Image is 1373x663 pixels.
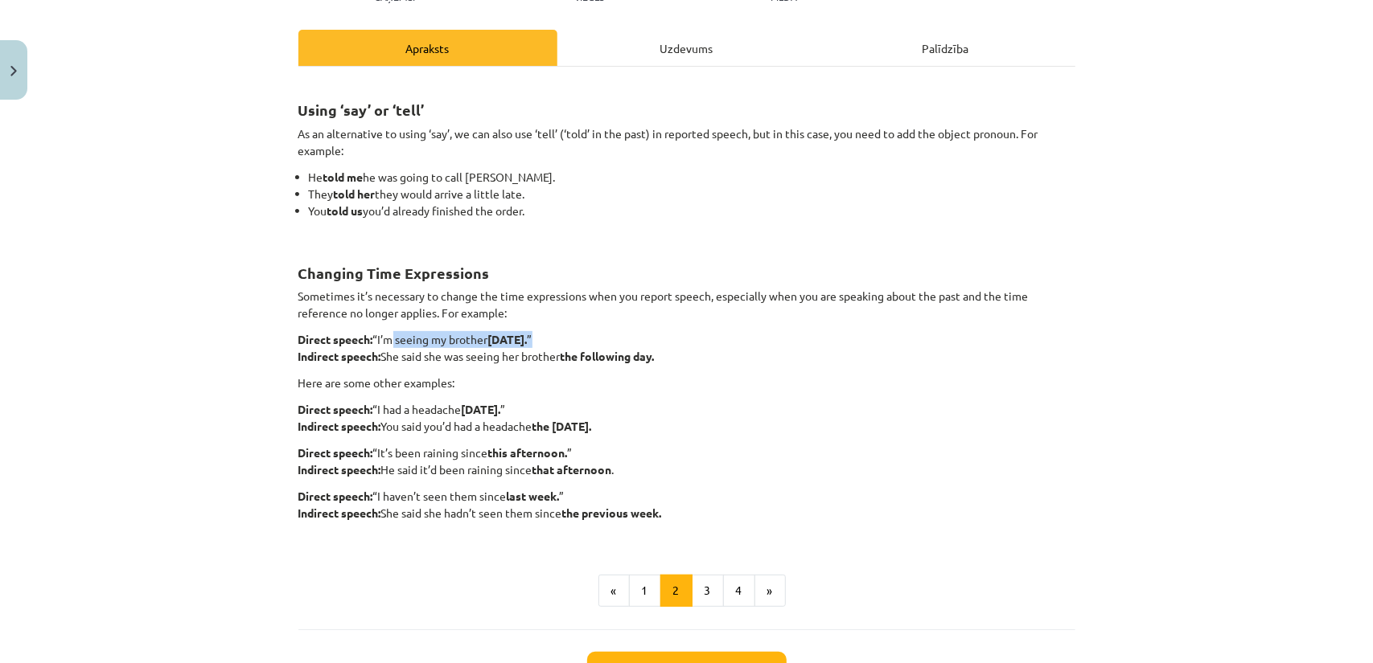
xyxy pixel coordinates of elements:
[562,505,662,520] strong: the previous week.
[660,575,693,607] button: 2
[298,444,1075,478] p: “It’s been raining since ” He said it’d been raining since .
[298,489,373,503] strong: Direct speech:
[298,505,381,520] strong: Indirect speech:
[309,169,1075,186] li: He he was going to call [PERSON_NAME].
[723,575,755,607] button: 4
[488,445,568,460] strong: this afternoon.
[334,186,376,201] strong: told her
[298,401,1075,435] p: “I had a headache ” You said you’d had a headache
[298,288,1075,321] p: Sometimes it’s necessary to change the time expressions when you report speech, especially when y...
[561,349,655,363] strong: the following day.
[298,575,1075,607] nav: Page navigation example
[629,575,661,607] button: 1
[816,30,1075,66] div: Palīdzība
[309,186,1075,203] li: They they would arrive a little late.
[298,332,373,346] strong: Direct speech:
[507,489,560,503] strong: last week.
[488,332,528,346] strong: [DATE].
[462,402,501,416] strong: [DATE].
[298,349,381,363] strong: Indirect speech:
[298,374,1075,391] p: Here are some other examples:
[557,30,816,66] div: Uzdevums
[298,125,1075,159] p: As an alternative to using ‘say’, we can also use ‘tell’ (‘told’ in the past) in reported speech,...
[298,445,373,460] strong: Direct speech:
[298,419,381,433] strong: Indirect speech:
[298,488,1075,538] p: “I haven’t seen them since ” She said she hadn’t seen them since
[298,331,1075,365] p: “I’m seeing my brother ” She said she was seeing her brother
[298,462,381,477] strong: Indirect speech:
[309,203,1075,236] li: You you’d already finished the order.
[754,575,786,607] button: »
[298,264,490,282] strong: Changing Time Expressions
[298,100,425,119] strong: Using ‘say’ or ‘tell’
[327,203,364,218] strong: told us
[532,419,592,433] strong: the [DATE].
[298,30,557,66] div: Apraksts
[298,402,373,416] strong: Direct speech:
[532,462,612,477] strong: that afternoon
[323,170,364,184] strong: told me
[598,575,630,607] button: «
[10,66,17,76] img: icon-close-lesson-0947bae3869378f0d4975bcd49f059093ad1ed9edebbc8119c70593378902aed.svg
[692,575,724,607] button: 3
